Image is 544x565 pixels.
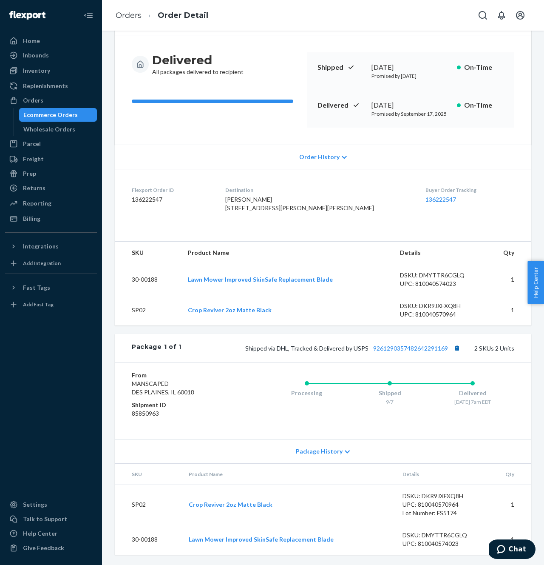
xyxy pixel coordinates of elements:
div: DSKU: DKR9JXFXQ8H [400,302,478,310]
div: Lot Number: FS5174 [402,509,481,517]
a: Add Integration [5,257,97,270]
div: Settings [23,500,47,509]
div: UPC: 810040570964 [402,500,481,509]
a: Lawn Mower Improved SkinSafe Replacement Blade [188,276,333,283]
dd: 85850963 [132,409,231,418]
a: Prep [5,167,97,180]
div: Ecommerce Orders [23,111,78,119]
dt: Shipment ID [132,401,231,409]
div: Inbounds [23,51,49,60]
a: Orders [5,94,97,107]
a: Home [5,34,97,48]
td: 1 [487,485,531,525]
a: Ecommerce Orders [19,108,97,122]
th: Details [393,242,485,264]
ol: breadcrumbs [109,3,215,28]
a: Order Detail [158,11,208,20]
th: Product Name [181,242,393,264]
div: [DATE] [371,100,450,110]
div: Processing [265,389,348,397]
button: Open Search Box [474,7,491,24]
div: Add Integration [23,260,61,267]
dt: From [132,371,231,380]
th: Details [396,464,487,485]
a: Add Fast Tag [5,298,97,311]
div: Parcel [23,140,41,148]
div: Returns [23,184,45,192]
div: [DATE] 7am EDT [431,398,514,405]
td: SP02 [115,295,181,325]
div: Orders [23,96,43,105]
button: Give Feedback [5,541,97,555]
div: Inventory [23,66,50,75]
span: [PERSON_NAME] [STREET_ADDRESS][PERSON_NAME][PERSON_NAME] [225,196,374,211]
div: Home [23,37,40,45]
a: 9261290357482642291169 [373,345,448,352]
span: Order History [299,153,340,161]
div: Billing [23,214,40,223]
a: Inbounds [5,49,97,62]
h3: Delivered [152,52,244,68]
button: Help Center [527,261,544,304]
a: Returns [5,181,97,195]
div: Add Fast Tag [23,301,54,308]
a: Replenishments [5,79,97,93]
div: 9/7 [348,398,431,405]
div: Package 1 of 1 [132,342,181,354]
td: SP02 [115,485,182,525]
div: 2 SKUs 2 Units [181,342,514,354]
td: 30-00188 [115,524,182,555]
div: DSKU: DMYTTR6CGLQ [400,271,478,280]
a: Help Center [5,527,97,540]
th: SKU [115,242,181,264]
a: Inventory [5,64,97,77]
span: Shipped via DHL, Tracked & Delivered by USPS [245,345,462,352]
div: UPC: 810040570964 [400,310,478,319]
a: Billing [5,212,97,225]
th: Qty [484,242,531,264]
div: Wholesale Orders [23,125,75,134]
div: Freight [23,155,44,163]
div: Give Feedback [23,544,64,552]
img: Flexport logo [9,11,45,20]
a: Crop Reviver 2oz Matte Black [189,501,272,508]
a: Wholesale Orders [19,123,97,136]
div: Shipped [348,389,431,397]
div: Talk to Support [23,515,67,523]
span: Package History [296,447,343,456]
a: Lawn Mower Improved SkinSafe Replacement Blade [189,536,334,543]
a: 136222547 [425,196,456,203]
a: Orders [116,11,142,20]
div: UPC: 810040574023 [402,539,481,548]
div: Replenishments [23,82,68,90]
a: Crop Reviver 2oz Matte Black [188,306,272,314]
div: DSKU: DMYTTR6CGLQ [402,531,481,539]
a: Freight [5,152,97,166]
button: Open notifications [493,7,510,24]
span: MANSCAPED DES PLAINES, IL 60018 [132,380,194,396]
div: Help Center [23,529,57,538]
button: Close Navigation [80,7,97,24]
p: Shipped [317,63,365,72]
div: Reporting [23,199,51,208]
dt: Buyer Order Tracking [425,186,514,194]
a: Settings [5,498,97,511]
button: Talk to Support [5,512,97,526]
button: Open account menu [512,7,529,24]
th: Qty [487,464,531,485]
div: UPC: 810040574023 [400,280,478,288]
td: 30-00188 [115,264,181,295]
a: Parcel [5,137,97,151]
th: SKU [115,464,182,485]
button: Integrations [5,240,97,253]
button: Copy tracking number [451,342,462,354]
p: On-Time [464,100,504,110]
p: On-Time [464,63,504,72]
div: Delivered [431,389,514,397]
div: [DATE] [371,63,450,72]
p: Promised by [DATE] [371,72,450,80]
iframe: Opens a widget where you can chat to one of our agents [489,539,535,561]
p: Promised by September 17, 2025 [371,110,450,117]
